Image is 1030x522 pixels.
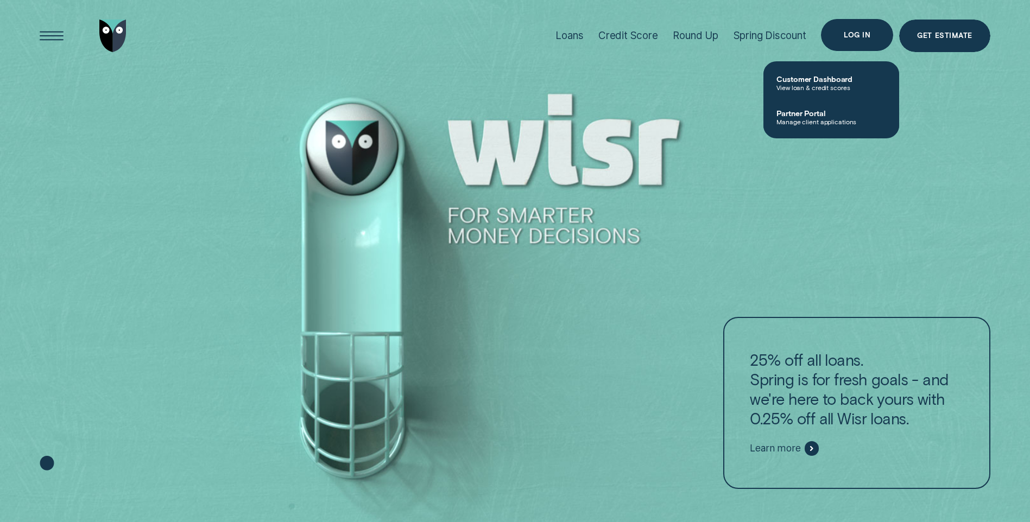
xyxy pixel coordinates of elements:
div: Credit Score [598,29,658,42]
a: Partner PortalManage client applications [763,100,899,134]
div: Loans [555,29,583,42]
span: Manage client applications [776,118,886,125]
div: Log in [844,32,870,39]
span: Partner Portal [776,109,886,118]
span: Learn more [750,442,800,454]
div: Round Up [673,29,718,42]
img: Wisr [99,20,127,52]
button: Open Menu [35,20,68,52]
span: View loan & credit scores [776,84,886,91]
a: Get Estimate [899,20,990,52]
a: 25% off all loans.Spring is for fresh goals - and we're here to back yours with 0.25% off all Wis... [723,317,990,488]
p: 25% off all loans. Spring is for fresh goals - and we're here to back yours with 0.25% off all Wi... [750,350,963,428]
div: Spring Discount [734,29,806,42]
button: Log in [821,19,893,52]
span: Customer Dashboard [776,74,886,84]
a: Customer DashboardView loan & credit scores [763,66,899,100]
